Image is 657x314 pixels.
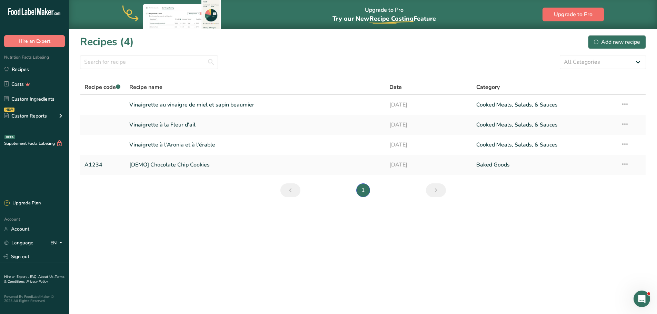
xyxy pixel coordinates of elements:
[476,83,500,91] span: Category
[4,108,14,112] div: NEW
[389,98,468,112] a: [DATE]
[280,183,300,197] a: Previous page
[80,55,218,69] input: Search for recipe
[389,118,468,132] a: [DATE]
[634,291,650,307] iframe: Intercom live chat
[84,158,121,172] a: A1234
[369,14,414,23] span: Recipe Costing
[4,274,29,279] a: Hire an Expert .
[554,10,593,19] span: Upgrade to Pro
[476,98,613,112] a: Cooked Meals, Salads, & Sauces
[80,34,134,50] h1: Recipes (4)
[129,158,381,172] a: [DEMO] Chocolate Chip Cookies
[4,135,15,139] div: BETA
[476,138,613,152] a: Cooked Meals, Salads, & Sauces
[332,0,436,29] div: Upgrade to Pro
[30,274,38,279] a: FAQ .
[4,237,33,249] a: Language
[594,38,640,46] div: Add new recipe
[476,158,613,172] a: Baked Goods
[476,118,613,132] a: Cooked Meals, Salads, & Sauces
[426,183,446,197] a: Next page
[4,35,65,47] button: Hire an Expert
[542,8,604,21] button: Upgrade to Pro
[4,274,64,284] a: Terms & Conditions .
[4,112,47,120] div: Custom Reports
[332,14,436,23] span: Try our New Feature
[38,274,55,279] a: About Us .
[129,83,162,91] span: Recipe name
[129,98,381,112] a: Vinaigrette au vinaigre de miel et sapin beaumier
[4,200,41,207] div: Upgrade Plan
[389,158,468,172] a: [DATE]
[129,118,381,132] a: Vinaigrette à la Fleur d'ail
[50,239,65,247] div: EN
[389,138,468,152] a: [DATE]
[588,35,646,49] button: Add new recipe
[389,83,402,91] span: Date
[27,279,48,284] a: Privacy Policy
[4,295,65,303] div: Powered By FoodLabelMaker © 2025 All Rights Reserved
[84,83,120,91] span: Recipe code
[129,138,381,152] a: Vinaigrette à l'Aronia et à l'érable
